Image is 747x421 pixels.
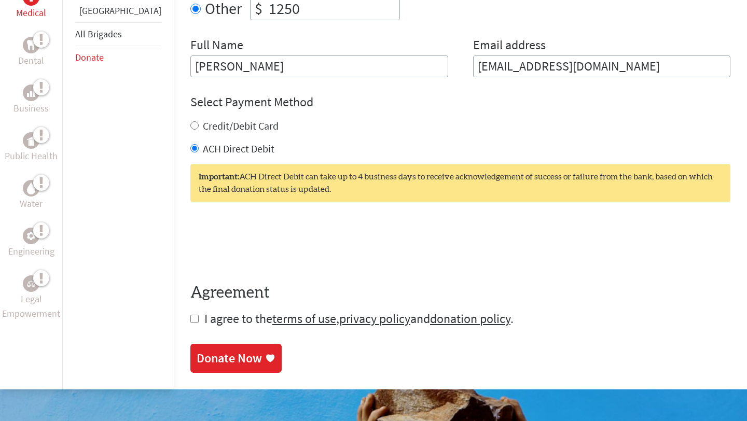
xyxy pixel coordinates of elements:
[190,164,730,202] div: ACH Direct Debit can take up to 4 business days to receive acknowledgement of success or failure ...
[190,37,243,55] label: Full Name
[190,284,730,302] h4: Agreement
[473,37,546,55] label: Email address
[199,173,239,181] strong: Important:
[203,119,279,132] label: Credit/Debit Card
[203,142,274,155] label: ACH Direct Debit
[27,183,35,194] img: Water
[2,292,60,321] p: Legal Empowerment
[197,350,262,367] div: Donate Now
[272,311,336,327] a: terms of use
[23,228,39,244] div: Engineering
[13,101,49,116] p: Business
[27,232,35,240] img: Engineering
[20,180,43,211] a: WaterWater
[18,37,44,68] a: DentalDental
[18,53,44,68] p: Dental
[75,28,122,40] a: All Brigades
[204,311,514,327] span: I agree to the , and .
[27,40,35,50] img: Dental
[75,51,104,63] a: Donate
[75,4,161,22] li: Greece
[79,5,161,17] a: [GEOGRAPHIC_DATA]
[23,85,39,101] div: Business
[5,149,58,163] p: Public Health
[190,344,282,373] a: Donate Now
[2,275,60,321] a: Legal EmpowermentLegal Empowerment
[27,135,35,146] img: Public Health
[8,244,54,259] p: Engineering
[23,180,39,197] div: Water
[473,55,731,77] input: Your Email
[16,6,46,20] p: Medical
[5,132,58,163] a: Public HealthPublic Health
[190,94,730,110] h4: Select Payment Method
[27,89,35,97] img: Business
[8,228,54,259] a: EngineeringEngineering
[23,37,39,53] div: Dental
[23,275,39,292] div: Legal Empowerment
[75,46,161,69] li: Donate
[23,132,39,149] div: Public Health
[190,55,448,77] input: Enter Full Name
[75,22,161,46] li: All Brigades
[20,197,43,211] p: Water
[13,85,49,116] a: BusinessBusiness
[339,311,410,327] a: privacy policy
[190,222,348,263] iframe: reCAPTCHA
[27,280,35,287] img: Legal Empowerment
[430,311,510,327] a: donation policy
